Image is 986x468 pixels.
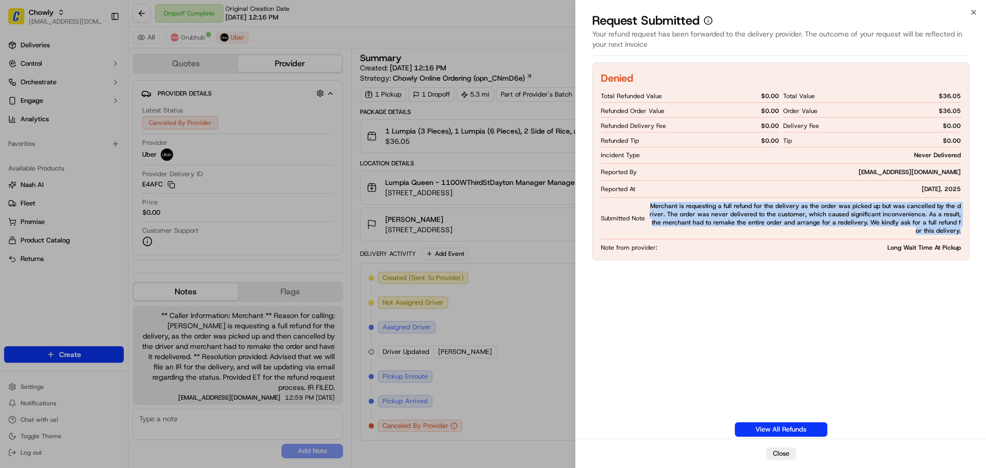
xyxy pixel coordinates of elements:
span: Refunded Delivery Fee [601,122,666,130]
span: Incident Type [601,151,640,159]
span: Never Delivered [914,151,961,159]
div: Past conversations [10,134,69,142]
span: API Documentation [97,202,165,212]
div: 📗 [10,203,18,211]
span: $ 0.00 [761,122,779,130]
span: $ 0.00 [761,92,779,100]
span: $ 0.00 [761,107,779,115]
img: 1753817452368-0c19585d-7be3-40d9-9a41-2dc781b3d1eb [22,98,40,117]
span: Merchant is requesting a full refund for the delivery as the order was picked up but was cancelle... [649,202,961,235]
span: [DATE]. 2025 [922,185,961,193]
a: Powered byPylon [72,227,124,235]
img: Nash [10,10,31,31]
span: Knowledge Base [21,202,79,212]
div: Start new chat [46,98,168,108]
div: We're available if you need us! [46,108,141,117]
button: Close [766,447,796,460]
button: See all [159,132,187,144]
span: [DATE] [91,159,112,167]
span: Long Wait Time At Pickup [887,244,961,252]
span: $ 0.00 [943,137,961,145]
button: Start new chat [175,101,187,114]
a: View All Refunds [735,422,827,437]
a: 💻API Documentation [83,198,169,216]
span: Reported By [601,168,637,176]
span: [EMAIL_ADDRESS][DOMAIN_NAME] [859,168,961,176]
span: $ 0.00 [943,122,961,130]
span: $ 36.05 [939,92,961,100]
a: 📗Knowledge Base [6,198,83,216]
img: Bea Lacdao [10,149,27,166]
span: Delivery Fee [783,122,819,130]
span: Note from provider: [601,244,657,252]
div: 💻 [87,203,95,211]
span: $ 36.05 [939,107,961,115]
span: Total Refunded Value [601,92,662,100]
span: Refunded Tip [601,137,639,145]
div: Your refund request has been forwarded to the delivery provider. The outcome of your request will... [592,29,970,56]
h2: Denied [601,71,633,85]
p: Welcome 👋 [10,41,187,58]
span: Pylon [102,227,124,235]
span: • [85,159,89,167]
span: $ 0.00 [761,137,779,145]
span: Refunded Order Value [601,107,665,115]
img: 1736555255976-a54dd68f-1ca7-489b-9aae-adbdc363a1c4 [21,160,29,168]
img: 1736555255976-a54dd68f-1ca7-489b-9aae-adbdc363a1c4 [10,98,29,117]
span: Submitted Note [601,214,645,222]
span: Tip [783,137,792,145]
span: Total Value [783,92,815,100]
input: Got a question? Start typing here... [27,66,185,77]
span: Reported At [601,185,635,193]
p: Request Submitted [592,12,699,29]
span: Order Value [783,107,818,115]
span: [PERSON_NAME] [32,159,83,167]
